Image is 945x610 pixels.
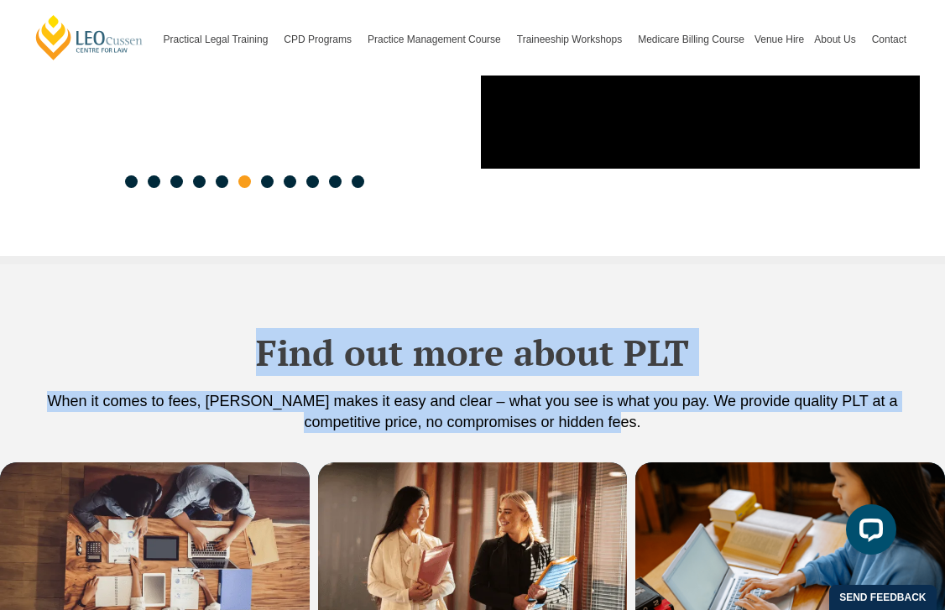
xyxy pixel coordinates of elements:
[633,3,749,76] a: Medicare Billing Course
[25,331,920,373] h2: Find out more about PLT
[193,175,206,188] span: Go to slide 4
[306,175,319,188] span: Go to slide 9
[284,175,296,188] span: Go to slide 8
[159,3,279,76] a: Practical Legal Training
[238,175,251,188] span: Go to slide 6
[34,13,145,61] a: [PERSON_NAME] Centre for Law
[809,3,866,76] a: About Us
[867,3,911,76] a: Contact
[833,498,903,568] iframe: LiveChat chat widget
[261,175,274,188] span: Go to slide 7
[170,175,183,188] span: Go to slide 3
[148,175,160,188] span: Go to slide 2
[125,175,138,188] span: Go to slide 1
[329,175,342,188] span: Go to slide 10
[279,3,363,76] a: CPD Programs
[216,175,228,188] span: Go to slide 5
[512,3,633,76] a: Traineeship Workshops
[363,3,512,76] a: Practice Management Course
[749,3,809,76] a: Venue Hire
[25,391,920,433] p: When it comes to fees, [PERSON_NAME] makes it easy and clear – what you see is what you pay. We p...
[352,175,364,188] span: Go to slide 11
